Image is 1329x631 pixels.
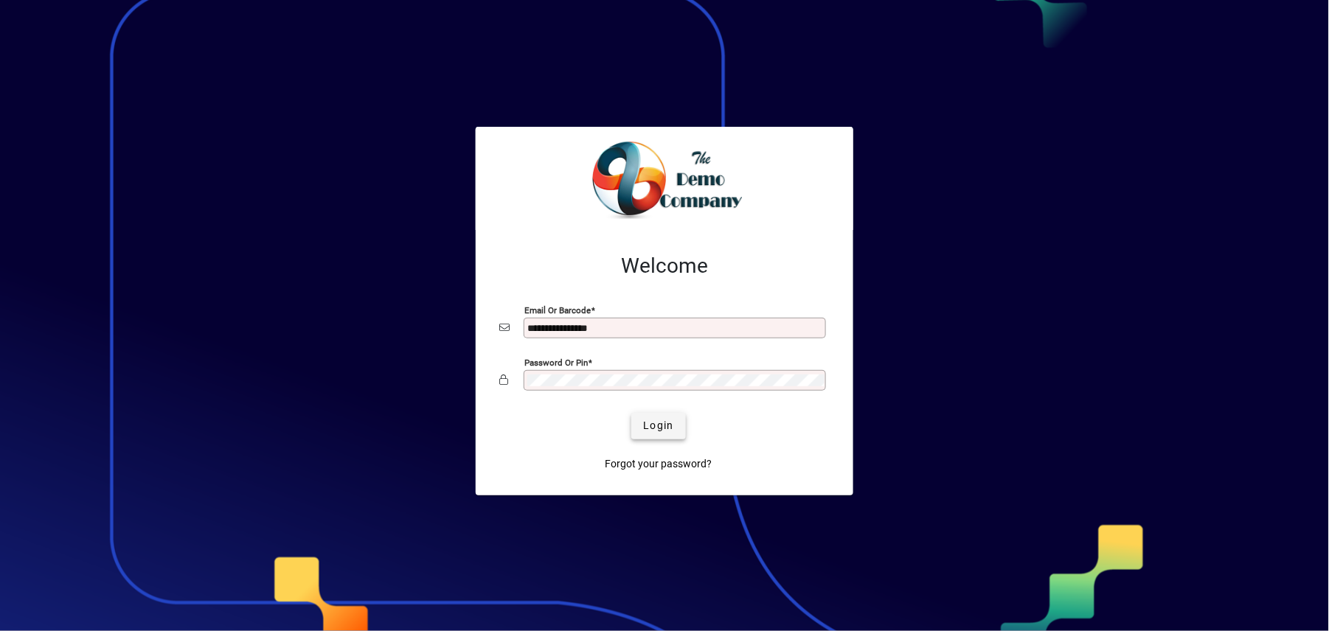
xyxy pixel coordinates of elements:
[499,254,830,279] h2: Welcome
[643,418,673,433] span: Login
[605,456,712,472] span: Forgot your password?
[631,413,685,439] button: Login
[600,451,718,478] a: Forgot your password?
[524,304,591,315] mat-label: Email or Barcode
[524,357,588,367] mat-label: Password or Pin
